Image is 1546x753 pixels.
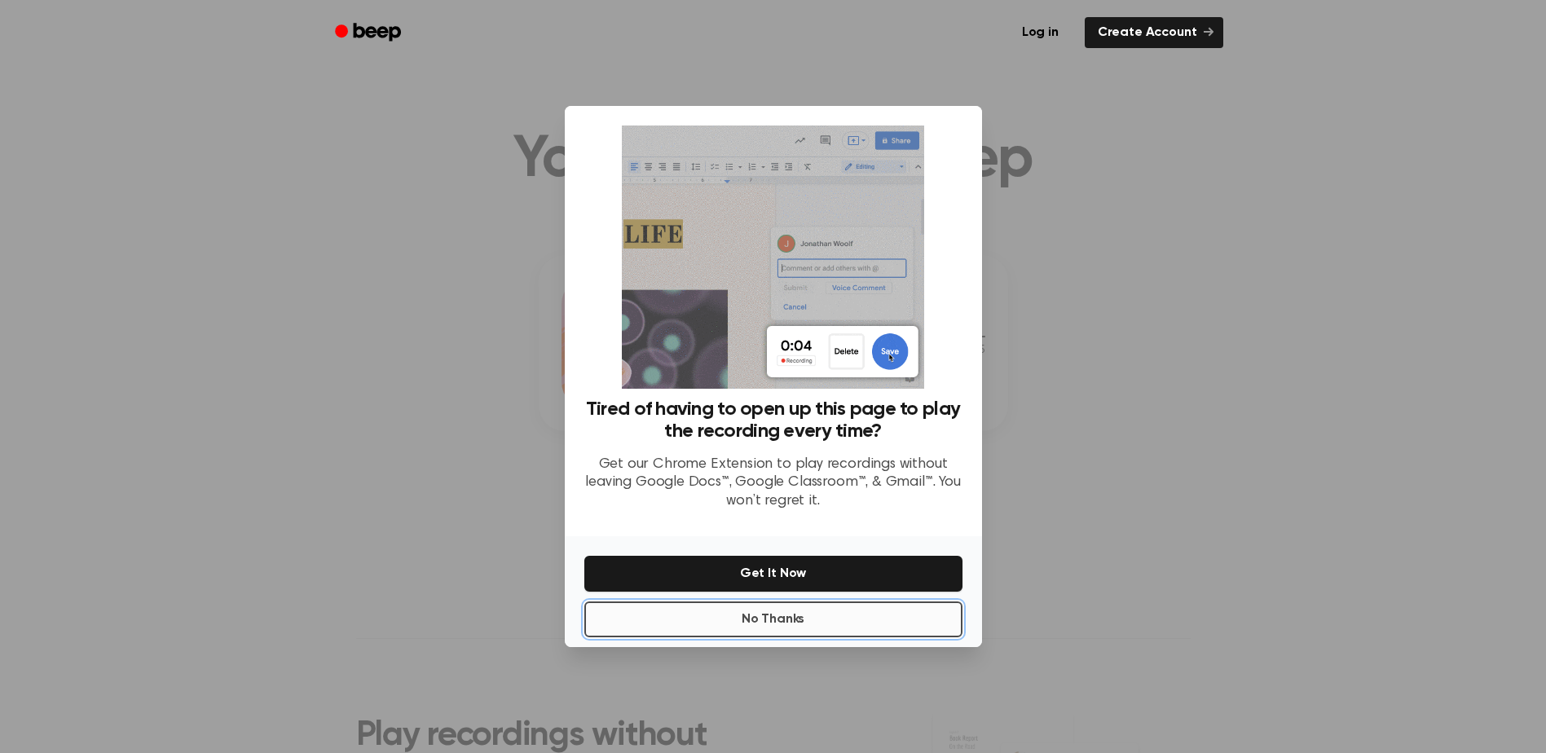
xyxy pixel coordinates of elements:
[1006,14,1075,51] a: Log in
[1085,17,1223,48] a: Create Account
[622,125,924,389] img: Beep extension in action
[584,399,962,443] h3: Tired of having to open up this page to play the recording every time?
[584,601,962,637] button: No Thanks
[584,556,962,592] button: Get It Now
[324,17,416,49] a: Beep
[584,456,962,511] p: Get our Chrome Extension to play recordings without leaving Google Docs™, Google Classroom™, & Gm...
